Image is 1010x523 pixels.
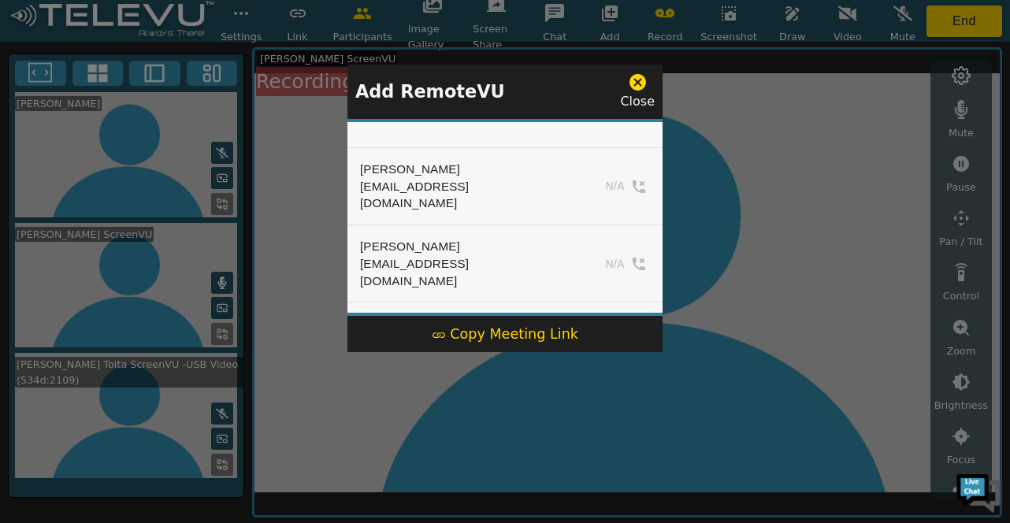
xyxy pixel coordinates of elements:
[360,161,560,178] div: [PERSON_NAME]
[432,324,578,344] div: Copy Meeting Link
[360,178,560,212] div: [EMAIL_ADDRESS][DOMAIN_NAME]
[360,255,560,289] div: [EMAIL_ADDRESS][DOMAIN_NAME]
[620,72,655,111] div: Close
[91,159,217,318] span: We're online!
[355,79,505,106] p: Add RemoteVU
[8,352,300,407] textarea: Type your message and hit 'Enter'
[360,238,560,255] div: [PERSON_NAME]
[258,8,296,46] div: Minimize live chat window
[955,468,1002,515] img: Chat Widget
[82,83,265,103] div: Chat with us now
[27,73,66,113] img: d_736959983_company_1615157101543_736959983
